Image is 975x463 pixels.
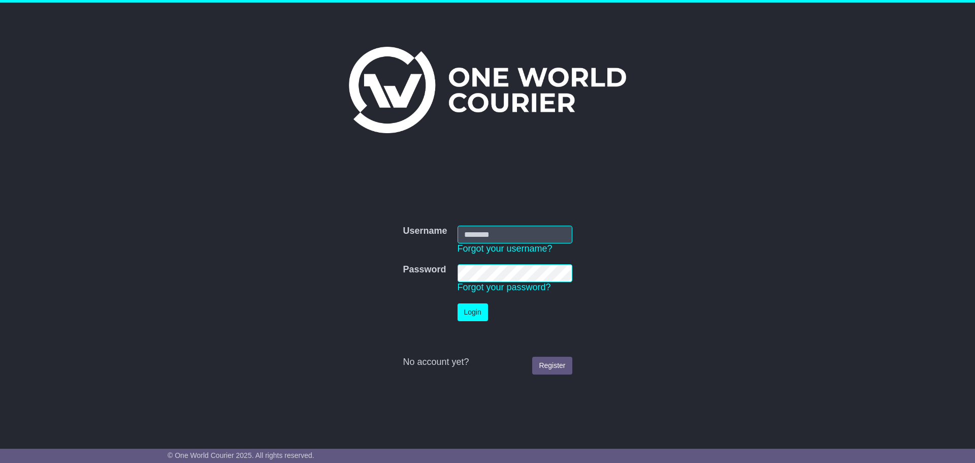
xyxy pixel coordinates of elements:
a: Forgot your username? [458,243,552,254]
label: Password [403,264,446,275]
label: Username [403,226,447,237]
a: Register [532,357,572,375]
div: No account yet? [403,357,572,368]
a: Forgot your password? [458,282,551,292]
img: One World [349,47,626,133]
span: © One World Courier 2025. All rights reserved. [168,451,314,459]
button: Login [458,303,488,321]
